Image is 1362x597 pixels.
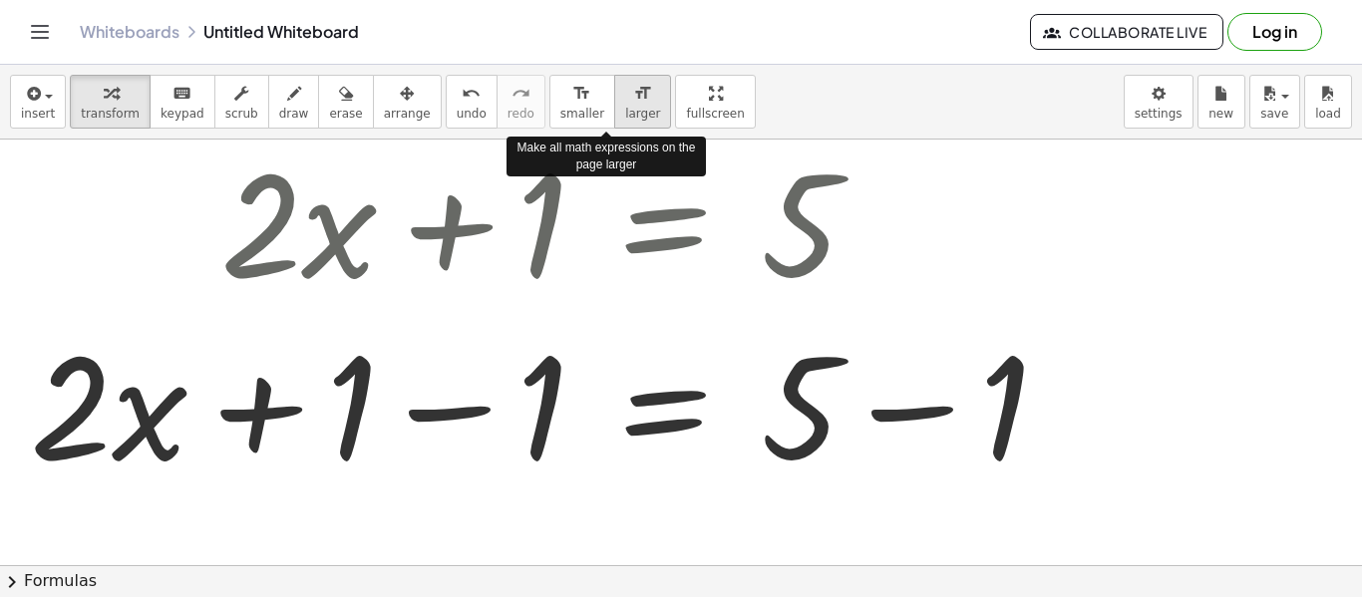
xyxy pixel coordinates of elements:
button: settings [1124,75,1193,129]
button: new [1197,75,1245,129]
span: undo [457,107,487,121]
button: fullscreen [675,75,755,129]
button: insert [10,75,66,129]
i: format_size [572,82,591,106]
i: keyboard [172,82,191,106]
button: scrub [214,75,269,129]
span: load [1315,107,1341,121]
span: larger [625,107,660,121]
button: format_sizesmaller [549,75,615,129]
span: scrub [225,107,258,121]
span: redo [508,107,534,121]
button: redoredo [497,75,545,129]
span: transform [81,107,140,121]
div: Make all math expressions on the page larger [507,137,706,176]
button: Collaborate Live [1030,14,1223,50]
span: draw [279,107,309,121]
button: draw [268,75,320,129]
i: redo [511,82,530,106]
button: format_sizelarger [614,75,671,129]
button: erase [318,75,373,129]
button: load [1304,75,1352,129]
button: arrange [373,75,442,129]
button: undoundo [446,75,498,129]
button: Toggle navigation [24,16,56,48]
i: undo [462,82,481,106]
span: keypad [161,107,204,121]
span: new [1208,107,1233,121]
i: format_size [633,82,652,106]
button: Log in [1227,13,1322,51]
span: Collaborate Live [1047,23,1206,41]
span: insert [21,107,55,121]
button: transform [70,75,151,129]
span: fullscreen [686,107,744,121]
button: keyboardkeypad [150,75,215,129]
span: erase [329,107,362,121]
button: save [1249,75,1300,129]
span: smaller [560,107,604,121]
span: arrange [384,107,431,121]
span: save [1260,107,1288,121]
span: settings [1135,107,1183,121]
a: Whiteboards [80,22,179,42]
